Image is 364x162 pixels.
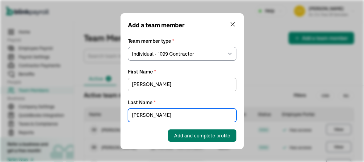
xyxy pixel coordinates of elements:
span: Add and complete profile [174,132,230,139]
input: Last Name [128,109,236,122]
label: Last Name [128,99,236,106]
label: Team member type [128,37,236,45]
p: Add a team member [128,21,185,30]
label: First Name [128,68,236,75]
button: Add and complete profile [168,129,236,142]
input: First Name [128,78,236,91]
